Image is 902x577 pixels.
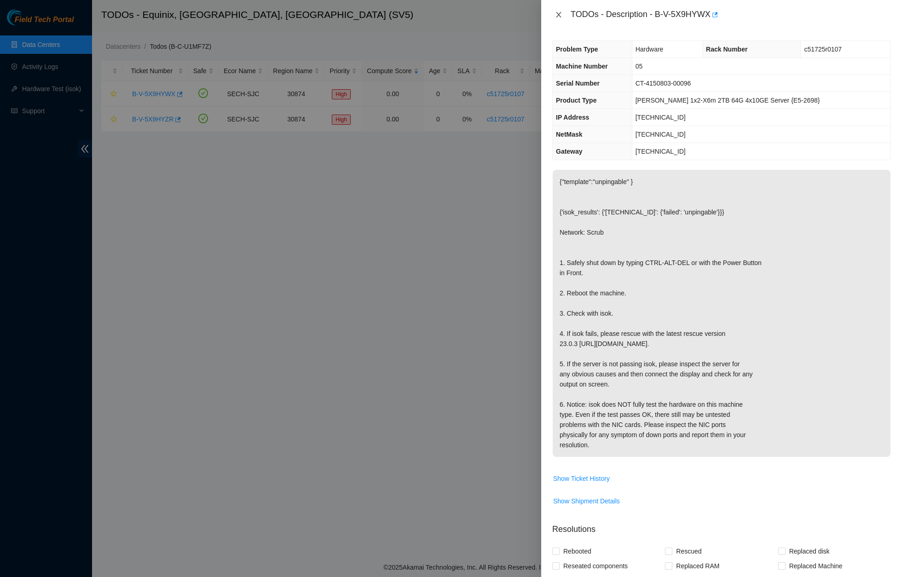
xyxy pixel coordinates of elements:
[560,544,595,559] span: Rebooted
[636,114,686,121] span: [TECHNICAL_ID]
[553,496,620,506] span: Show Shipment Details
[553,473,610,484] span: Show Ticket History
[553,494,620,508] button: Show Shipment Details
[556,97,596,104] span: Product Type
[636,97,820,104] span: [PERSON_NAME] 1x2-X6m 2TB 64G 4x10GE Server {E5-2698}
[571,7,891,22] div: TODOs - Description - B-V-5X9HYWX
[552,516,891,536] p: Resolutions
[555,11,562,18] span: close
[556,46,598,53] span: Problem Type
[786,544,833,559] span: Replaced disk
[636,131,686,138] span: [TECHNICAL_ID]
[553,170,890,457] p: {"template":"unpingable" } {'isok_results': {'[TECHNICAL_ID]': {'failed': 'unpingable'}}} Network...
[552,11,565,19] button: Close
[556,63,608,70] span: Machine Number
[672,559,723,573] span: Replaced RAM
[804,46,842,53] span: c51725r0107
[786,559,846,573] span: Replaced Machine
[636,63,643,70] span: 05
[636,80,691,87] span: CT-4150803-00096
[556,80,600,87] span: Serial Number
[706,46,747,53] span: Rack Number
[636,46,664,53] span: Hardware
[556,148,583,155] span: Gateway
[560,559,631,573] span: Reseated components
[553,471,610,486] button: Show Ticket History
[672,544,705,559] span: Rescued
[556,114,589,121] span: IP Address
[556,131,583,138] span: NetMask
[636,148,686,155] span: [TECHNICAL_ID]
